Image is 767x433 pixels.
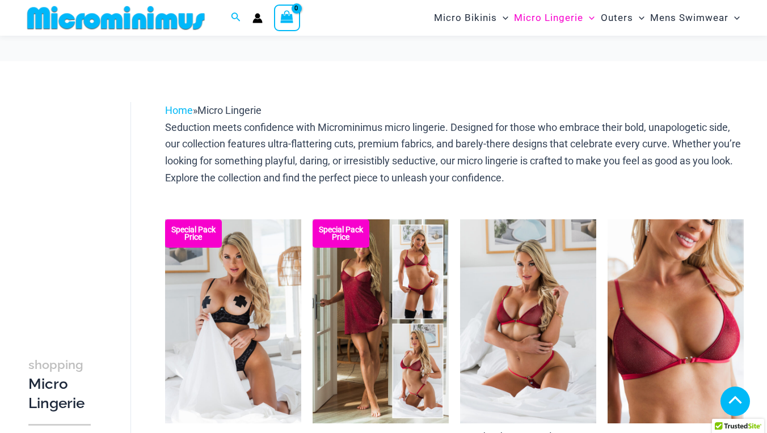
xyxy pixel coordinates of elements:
[165,219,301,423] a: Nights Fall Silver Leopard 1036 Bra 6046 Thong 09v2 Nights Fall Silver Leopard 1036 Bra 6046 Thon...
[601,3,633,32] span: Outers
[165,219,301,423] img: Nights Fall Silver Leopard 1036 Bra 6046 Thong 09v2
[431,3,511,32] a: Micro BikinisMenu ToggleMenu Toggle
[650,3,728,32] span: Mens Swimwear
[647,3,743,32] a: Mens SwimwearMenu ToggleMenu Toggle
[165,104,193,116] a: Home
[28,93,130,320] iframe: TrustedSite Certified
[313,226,369,241] b: Special Pack Price
[460,219,596,423] img: Guilty Pleasures Red 1045 Bra 689 Micro 05
[313,219,449,423] img: Guilty Pleasures Red Collection Pack F
[583,3,595,32] span: Menu Toggle
[274,5,300,31] a: View Shopping Cart, empty
[514,3,583,32] span: Micro Lingerie
[28,358,83,372] span: shopping
[608,219,744,423] a: Guilty Pleasures Red 1045 Bra 01Guilty Pleasures Red 1045 Bra 02Guilty Pleasures Red 1045 Bra 02
[598,3,647,32] a: OutersMenu ToggleMenu Toggle
[633,3,644,32] span: Menu Toggle
[429,2,744,34] nav: Site Navigation
[460,219,596,423] a: Guilty Pleasures Red 1045 Bra 689 Micro 05Guilty Pleasures Red 1045 Bra 689 Micro 06Guilty Pleasu...
[608,219,744,423] img: Guilty Pleasures Red 1045 Bra 01
[197,104,262,116] span: Micro Lingerie
[252,13,263,23] a: Account icon link
[165,104,262,116] span: »
[28,355,91,413] h3: Micro Lingerie
[434,3,497,32] span: Micro Bikinis
[165,226,222,241] b: Special Pack Price
[23,5,209,31] img: MM SHOP LOGO FLAT
[497,3,508,32] span: Menu Toggle
[511,3,597,32] a: Micro LingerieMenu ToggleMenu Toggle
[728,3,740,32] span: Menu Toggle
[165,119,744,186] p: Seduction meets confidence with Microminimus micro lingerie. Designed for those who embrace their...
[313,219,449,423] a: Guilty Pleasures Red Collection Pack F Guilty Pleasures Red Collection Pack BGuilty Pleasures Red...
[231,11,241,25] a: Search icon link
